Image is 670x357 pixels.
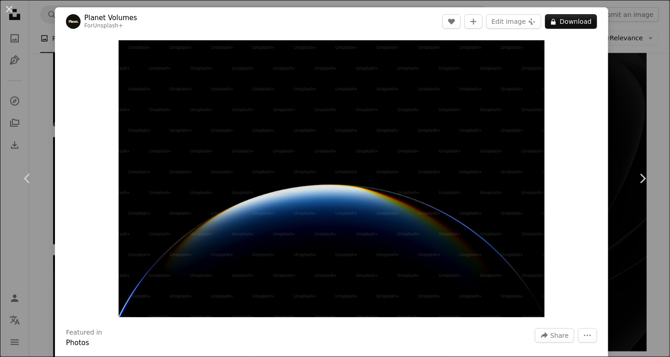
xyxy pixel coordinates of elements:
a: Photos [66,339,89,347]
button: Share this image [535,328,574,343]
div: For [84,22,137,30]
button: Zoom in on this image [119,40,545,317]
h3: Featured in [66,328,102,337]
button: Like [442,14,461,29]
a: Unsplash+ [93,22,123,29]
button: More Actions [578,328,597,343]
button: Download [545,14,597,29]
span: Share [550,329,569,342]
button: Add to Collection [464,14,483,29]
a: Planet Volumes [84,13,137,22]
img: Go to Planet Volumes's profile [66,14,81,29]
button: Edit image [486,14,541,29]
img: a black background with a rainbow in the middle [119,40,545,317]
a: Next [615,135,670,222]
